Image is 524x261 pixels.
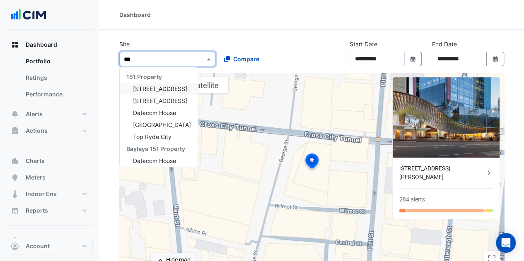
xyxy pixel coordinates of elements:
button: Account [7,238,93,254]
span: Top Ryde City [133,133,171,140]
button: Charts [7,153,93,169]
span: [STREET_ADDRESS] [133,97,187,104]
span: Datacom House [133,157,176,164]
app-icon: Dashboard [11,41,19,49]
span: Site Manager [26,237,63,245]
button: Compare [219,52,265,66]
app-icon: Reports [11,206,19,215]
img: Company Logo [10,7,47,23]
span: [GEOGRAPHIC_DATA] [133,121,191,128]
label: Start Date [350,40,377,48]
app-icon: Actions [11,127,19,135]
span: Compare [233,55,259,63]
div: Dashboard [7,53,93,106]
div: Options List [120,67,198,167]
span: Alerts [26,110,43,118]
span: Reports [26,206,48,215]
div: Open Intercom Messenger [496,233,516,253]
button: Show satellite imagery [182,77,228,93]
a: Ratings [19,69,93,86]
div: 284 alerts [399,195,425,204]
span: [STREET_ADDRESS] [133,85,187,92]
a: Performance [19,86,93,103]
fa-icon: Select Date [409,55,417,62]
img: site-pin-selected.svg [303,152,321,172]
label: End Date [432,40,456,48]
button: Actions [7,122,93,139]
span: Account [26,242,50,250]
div: [STREET_ADDRESS][PERSON_NAME] [399,164,485,182]
span: Charts [26,157,45,165]
span: Meters [26,173,46,182]
button: Site Manager [7,232,93,249]
img: 580 George Street [393,77,500,158]
fa-icon: Select Date [492,55,499,62]
span: 151 Property [126,73,162,80]
app-icon: Site Manager [11,237,19,245]
app-icon: Charts [11,157,19,165]
button: Dashboard [7,36,93,53]
app-icon: Meters [11,173,19,182]
button: Alerts [7,106,93,122]
span: Indoor Env [26,190,57,198]
app-icon: Indoor Env [11,190,19,198]
span: Datacom House [133,109,176,116]
span: Bayleys 151 Property [126,145,185,152]
button: Indoor Env [7,186,93,202]
a: Portfolio [19,53,93,69]
div: Dashboard [119,10,151,19]
button: Reports [7,202,93,219]
button: Meters [7,169,93,186]
label: Site [119,40,130,48]
app-icon: Alerts [11,110,19,118]
span: Dashboard [26,41,57,49]
span: Actions [26,127,48,135]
